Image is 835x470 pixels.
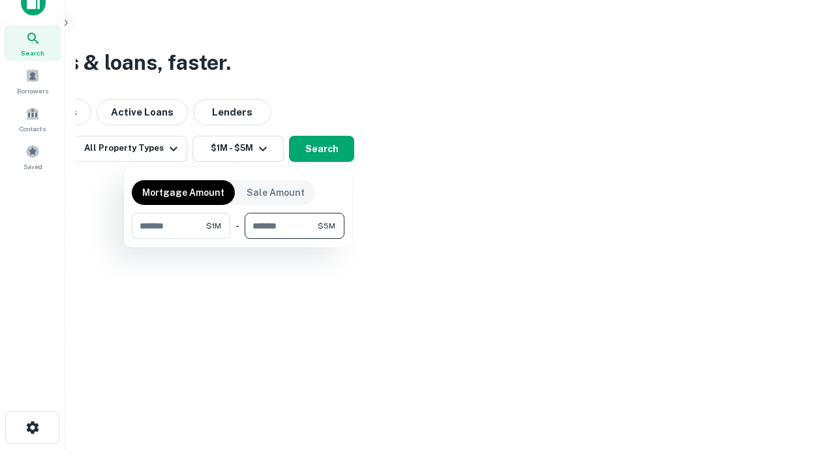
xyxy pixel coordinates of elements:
[318,220,335,232] span: $5M
[247,185,305,200] p: Sale Amount
[206,220,221,232] span: $1M
[142,185,224,200] p: Mortgage Amount
[770,366,835,428] iframe: Chat Widget
[235,213,239,239] div: -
